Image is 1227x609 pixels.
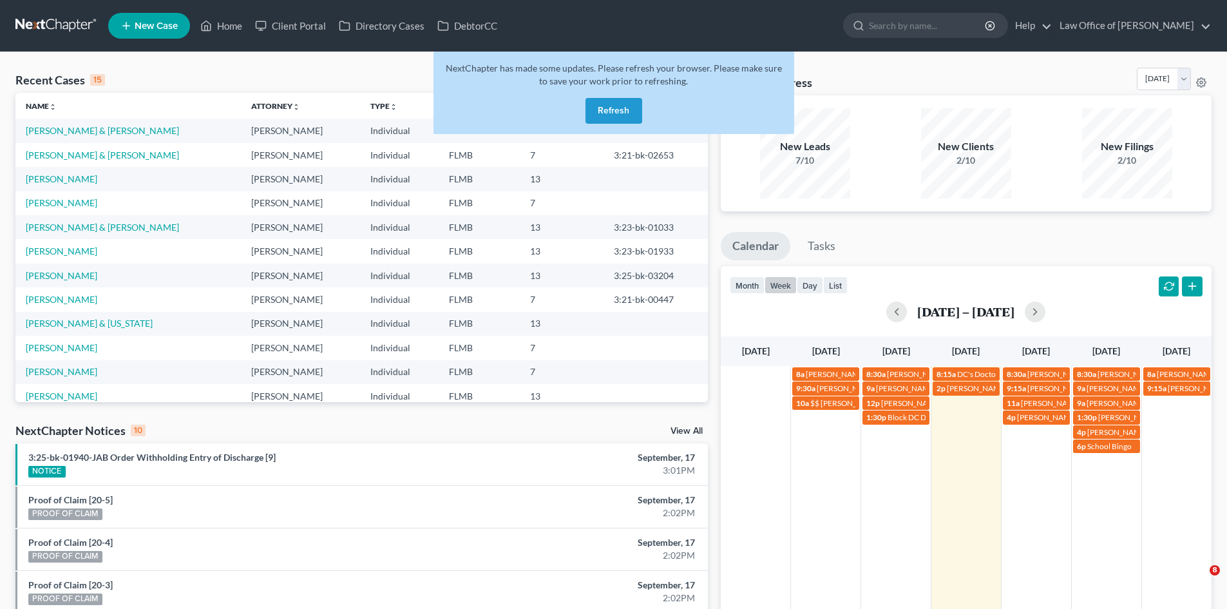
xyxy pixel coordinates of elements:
span: 9:15a [1007,383,1026,393]
a: [PERSON_NAME] [26,246,97,256]
span: 11a [1007,398,1020,408]
span: 9a [866,383,875,393]
div: 3:01PM [481,464,695,477]
td: FLMB [439,167,520,191]
a: [PERSON_NAME] [26,294,97,305]
span: 12p [866,398,880,408]
span: DC's Doctors Appt - Annual Physical [957,369,1079,379]
td: [PERSON_NAME] [241,167,360,191]
div: PROOF OF CLAIM [28,551,102,563]
td: FLMB [439,143,520,167]
td: [PERSON_NAME] [241,215,360,239]
span: [DATE] [812,345,840,356]
td: 7 [520,191,604,215]
td: Individual [360,143,439,167]
a: Proof of Claim [20-3] [28,579,113,590]
td: FLMB [439,215,520,239]
a: Proof of Claim [20-4] [28,537,113,548]
span: [DATE] [952,345,980,356]
td: FLMB [439,191,520,215]
span: New Case [135,21,178,31]
td: FLMB [439,360,520,384]
div: NextChapter Notices [15,423,146,438]
a: [PERSON_NAME] [26,391,97,401]
div: 10 [131,425,146,436]
td: 7 [520,360,604,384]
span: 8a [796,369,804,379]
span: $$ [PERSON_NAME] first payment is due $400 [810,398,967,408]
a: Client Portal [249,14,332,37]
a: Typeunfold_more [370,101,397,111]
iframe: Intercom live chat [1183,565,1214,596]
td: FLMB [439,287,520,311]
td: 13 [520,167,604,191]
td: 13 [520,239,604,263]
span: [DATE] [1092,345,1120,356]
a: Attorneyunfold_more [251,101,300,111]
td: 3:23-bk-01933 [604,239,708,263]
td: [PERSON_NAME] [241,384,360,408]
span: [PERSON_NAME] [EMAIL_ADDRESS][DOMAIN_NAME] [947,383,1137,393]
span: [DATE] [742,345,770,356]
button: list [823,276,848,294]
td: [PERSON_NAME] [241,360,360,384]
button: day [797,276,823,294]
div: September, 17 [481,579,695,592]
a: [PERSON_NAME] [26,197,97,208]
span: [PERSON_NAME] [PHONE_NUMBER] [876,383,1006,393]
span: [PERSON_NAME] and [PERSON_NAME] [1087,427,1224,437]
td: 7 [520,287,604,311]
span: 9:15a [1147,383,1166,393]
span: 4p [1007,412,1016,422]
td: [PERSON_NAME] [241,119,360,142]
td: FLMB [439,312,520,336]
span: NextChapter has made some updates. Please refresh your browser. Please make sure to save your wor... [446,63,782,86]
td: 3:21-bk-00447 [604,287,708,311]
td: FLMB [439,239,520,263]
a: [PERSON_NAME] [26,173,97,184]
div: 2:02PM [481,549,695,562]
a: Directory Cases [332,14,431,37]
td: [PERSON_NAME] [241,143,360,167]
td: [PERSON_NAME] [241,191,360,215]
i: unfold_more [49,103,57,111]
a: [PERSON_NAME] & [US_STATE] [26,318,153,329]
div: 2:02PM [481,592,695,604]
td: FLMB [439,384,520,408]
td: 3:21-bk-02653 [604,143,708,167]
td: [PERSON_NAME] [241,312,360,336]
span: [PERSON_NAME] [PHONE_NUMBER] [1027,383,1157,393]
span: 8:15a [937,369,956,379]
span: [DATE] [1022,345,1050,356]
td: Individual [360,312,439,336]
span: 10a [796,398,809,408]
a: Proof of Claim [20-5] [28,494,113,505]
span: [DATE] [882,345,910,356]
td: [PERSON_NAME] [241,287,360,311]
i: unfold_more [390,103,397,111]
span: 8:30a [1077,369,1096,379]
span: [PERSON_NAME] [1157,369,1217,379]
span: 9a [1077,383,1085,393]
span: Block DC Dental [888,412,943,422]
span: [PERSON_NAME] [PHONE_NUMBER] [1087,398,1217,408]
a: Help [1009,14,1052,37]
button: Refresh [585,98,642,124]
span: [PERSON_NAME] [1021,398,1081,408]
td: Individual [360,336,439,360]
span: [PERSON_NAME] [PHONE_NUMBER] [1027,369,1157,379]
td: 7 [520,143,604,167]
td: 3:23-bk-01033 [604,215,708,239]
div: September, 17 [481,494,695,507]
a: 3:25-bk-01940-JAB Order Withholding Entry of Discharge [9] [28,452,276,463]
div: 2:02PM [481,507,695,519]
a: Law Office of [PERSON_NAME] [1053,14,1211,37]
button: month [730,276,765,294]
td: 3:25-bk-03204 [604,264,708,287]
span: 1:30p [866,412,886,422]
div: September, 17 [481,536,695,549]
td: Individual [360,264,439,287]
td: 7 [520,336,604,360]
a: [PERSON_NAME] & [PERSON_NAME] [26,125,179,136]
a: Home [194,14,249,37]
